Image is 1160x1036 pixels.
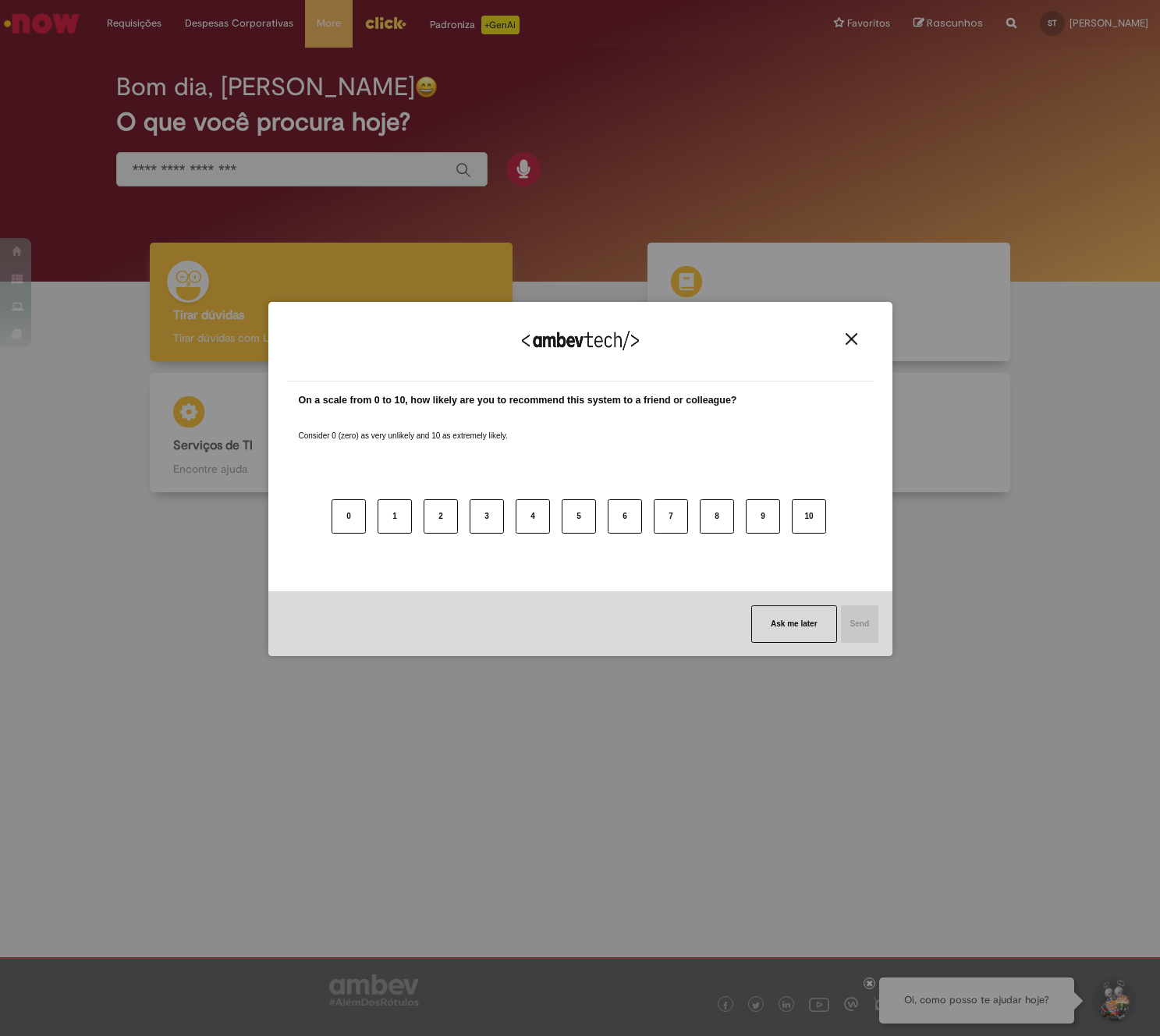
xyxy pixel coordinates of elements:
[299,393,737,408] label: On a scale from 0 to 10, how likely are you to recommend this system to a friend or colleague?
[332,499,366,534] button: 0
[378,499,412,534] button: 1
[751,605,836,643] button: Ask me later
[792,499,826,534] button: 10
[700,499,734,534] button: 8
[846,333,857,345] img: Close
[522,331,639,350] img: Logo Ambevtech
[654,499,688,534] button: 7
[746,499,780,534] button: 9
[841,332,862,346] button: Close
[562,499,596,534] button: 5
[608,499,642,534] button: 6
[299,412,508,442] label: Consider 0 (zero) as very unlikely and 10 as extremely likely.
[470,499,504,534] button: 3
[424,499,458,534] button: 2
[516,499,550,534] button: 4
